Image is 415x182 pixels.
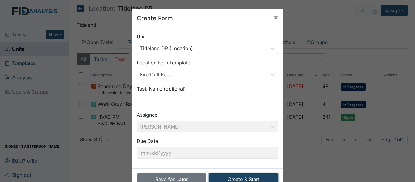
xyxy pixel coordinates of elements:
[137,111,157,118] label: Assignee
[137,33,146,40] label: Unit
[137,85,186,92] label: Task Name (optional)
[269,9,283,26] button: Close
[140,71,176,78] div: Fire Drill Report
[137,14,173,23] h5: Create Form
[273,13,278,22] span: ×
[140,45,193,52] div: Tideland DP (Location)
[137,137,158,145] label: Due Date
[137,59,190,66] label: Location Form Template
